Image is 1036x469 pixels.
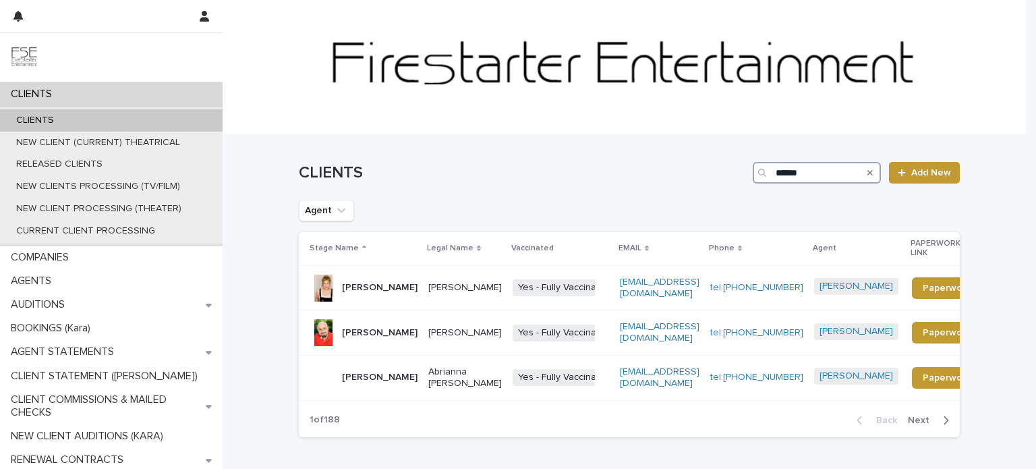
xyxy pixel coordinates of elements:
p: [PERSON_NAME] [342,327,418,339]
p: BOOKINGS (Kara) [5,322,101,335]
span: Yes - Fully Vaccinated [513,369,616,386]
button: Agent [299,200,354,221]
tr: [PERSON_NAME][PERSON_NAME]Yes - Fully Vaccinated[EMAIL_ADDRESS][DOMAIN_NAME]tel:[PHONE_NUMBER][PE... [299,310,1003,356]
p: CURRENT CLIENT PROCESSING [5,225,166,237]
p: AGENT STATEMENTS [5,346,125,358]
p: NEW CLIENT (CURRENT) THEATRICAL [5,137,191,148]
span: Paperwork [923,373,971,383]
a: tel:[PHONE_NUMBER] [710,373,803,382]
h1: CLIENTS [299,163,747,183]
p: Agent [813,241,836,256]
button: Next [902,414,960,426]
tr: [PERSON_NAME][PERSON_NAME]Yes - Fully Vaccinated[EMAIL_ADDRESS][DOMAIN_NAME]tel:[PHONE_NUMBER][PE... [299,265,1003,310]
a: [EMAIL_ADDRESS][DOMAIN_NAME] [620,322,699,343]
p: EMAIL [618,241,641,256]
span: Yes - Fully Vaccinated [513,325,616,341]
p: Phone [709,241,735,256]
tr: [PERSON_NAME]Abrianna [PERSON_NAME]Yes - Fully Vaccinated[EMAIL_ADDRESS][DOMAIN_NAME]tel:[PHONE_N... [299,355,1003,400]
p: [PERSON_NAME] [428,282,502,294]
p: AUDITIONS [5,298,76,311]
span: Back [868,416,897,425]
input: Search [753,162,881,184]
p: [PERSON_NAME] [342,282,418,294]
p: CLIENTS [5,88,63,101]
p: NEW CLIENTS PROCESSING (TV/FILM) [5,181,191,192]
p: NEW CLIENT AUDITIONS (KARA) [5,430,174,443]
a: [PERSON_NAME] [819,281,893,292]
span: Paperwork [923,283,971,293]
p: CLIENT COMMISSIONS & MAILED CHECKS [5,393,206,419]
a: tel:[PHONE_NUMBER] [710,328,803,337]
p: Legal Name [427,241,473,256]
p: 1 of 188 [299,404,351,437]
a: Add New [889,162,960,184]
span: Yes - Fully Vaccinated [513,279,616,296]
p: Vaccinated [511,241,554,256]
p: NEW CLIENT PROCESSING (THEATER) [5,203,192,215]
a: Paperwork [912,322,981,343]
a: Paperwork [912,367,981,389]
a: [PERSON_NAME] [819,326,893,337]
a: [PERSON_NAME] [819,370,893,382]
p: PAPERWORK LINK [911,236,974,261]
a: [EMAIL_ADDRESS][DOMAIN_NAME] [620,277,699,298]
img: 9JgRvJ3ETPGCJDhvPVA5 [11,44,38,71]
p: RELEASED CLIENTS [5,159,113,170]
p: RENEWAL CONTRACTS [5,453,134,466]
p: AGENTS [5,275,62,287]
a: Paperwork [912,277,981,299]
button: Back [846,414,902,426]
a: tel:[PHONE_NUMBER] [710,283,803,292]
span: Next [908,416,938,425]
a: [EMAIL_ADDRESS][DOMAIN_NAME] [620,367,699,388]
p: [PERSON_NAME] [428,327,502,339]
p: CLIENTS [5,115,65,126]
p: COMPANIES [5,251,80,264]
p: [PERSON_NAME] [342,372,418,383]
p: CLIENT STATEMENT ([PERSON_NAME]) [5,370,208,383]
p: Stage Name [310,241,359,256]
p: Abrianna [PERSON_NAME] [428,366,502,389]
span: Add New [911,168,951,177]
span: Paperwork [923,328,971,337]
